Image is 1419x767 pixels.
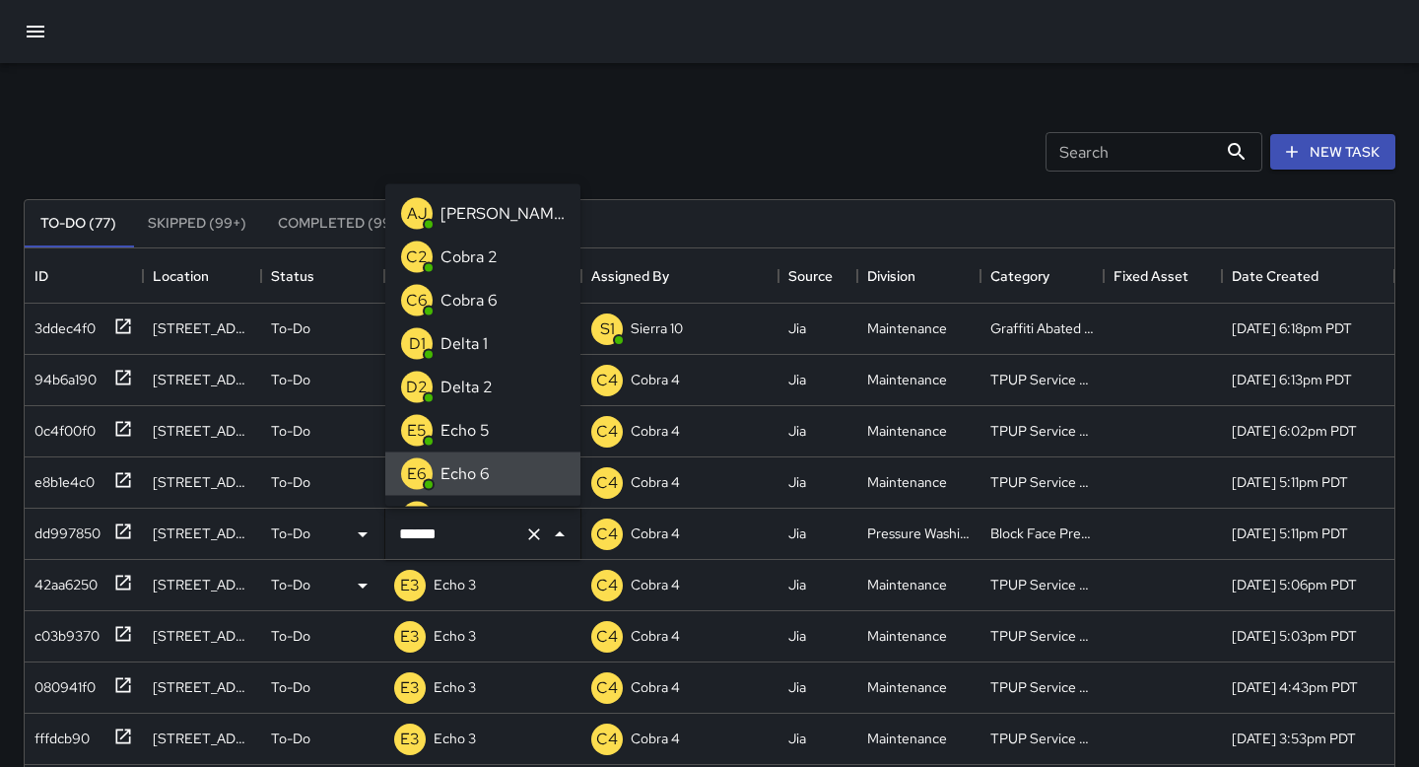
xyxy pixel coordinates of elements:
[440,505,489,528] p: Hotel 1
[1232,370,1352,389] div: 8/11/2025, 6:13pm PDT
[406,244,428,268] p: C2
[788,677,806,697] div: Jia
[440,244,498,268] p: Cobra 2
[867,677,947,697] div: Maintenance
[271,472,310,492] p: To-Do
[1232,523,1348,543] div: 8/11/2025, 5:11pm PDT
[1232,421,1357,441] div: 8/11/2025, 6:02pm PDT
[631,626,680,646] p: Cobra 4
[596,420,618,444] p: C4
[434,677,476,697] p: Echo 3
[153,472,251,492] div: 2400 Webster Street
[1232,626,1357,646] div: 8/11/2025, 5:03pm PDT
[788,421,806,441] div: Jia
[153,248,209,304] div: Location
[406,375,428,398] p: D2
[867,729,947,748] div: Maintenance
[980,248,1104,304] div: Category
[596,728,618,751] p: C4
[788,729,806,748] div: Jia
[778,248,857,304] div: Source
[631,421,680,441] p: Cobra 4
[788,318,806,338] div: Jia
[27,669,96,697] div: 080941f0
[596,523,618,546] p: C4
[788,523,806,543] div: Jia
[271,729,310,748] p: To-Do
[867,370,947,389] div: Maintenance
[867,248,915,304] div: Division
[271,318,310,338] p: To-Do
[153,421,251,441] div: 1153 Franklin Street
[596,574,618,597] p: C4
[27,413,96,441] div: 0c4f00f0
[1232,677,1358,697] div: 8/11/2025, 4:43pm PDT
[1232,729,1356,748] div: 8/11/2025, 3:53pm PDT
[990,677,1094,697] div: TPUP Service Requested
[867,626,947,646] div: Maintenance
[1232,248,1318,304] div: Date Created
[27,362,97,389] div: 94b6a190
[27,721,90,748] div: fffdcb90
[409,505,426,528] p: H1
[867,523,971,543] div: Pressure Washing
[1114,248,1188,304] div: Fixed Asset
[631,729,680,748] p: Cobra 4
[25,248,143,304] div: ID
[27,464,95,492] div: e8b1e4c0
[407,201,428,225] p: AJ
[271,421,310,441] p: To-Do
[520,521,548,548] button: Clear
[631,523,680,543] p: Cobra 4
[153,729,251,748] div: 230 Bay Place
[27,567,98,594] div: 42aa6250
[990,626,1094,646] div: TPUP Service Requested
[409,331,426,355] p: D1
[440,201,565,225] p: [PERSON_NAME]
[990,248,1049,304] div: Category
[440,331,488,355] p: Delta 1
[271,370,310,389] p: To-Do
[788,248,833,304] div: Source
[440,375,493,398] p: Delta 2
[788,472,806,492] div: Jia
[990,370,1094,389] div: TPUP Service Requested
[631,575,680,594] p: Cobra 4
[261,248,384,304] div: Status
[143,248,261,304] div: Location
[262,200,421,247] button: Completed (99+)
[153,318,251,338] div: 441 9th Street
[867,472,947,492] div: Maintenance
[25,200,132,247] button: To-Do (77)
[591,248,669,304] div: Assigned By
[271,575,310,594] p: To-Do
[153,677,251,697] div: 441 9th Street
[434,575,476,594] p: Echo 3
[271,523,310,543] p: To-Do
[384,248,581,304] div: Assigned To
[596,471,618,495] p: C4
[153,370,251,389] div: 326 23rd Street
[406,288,428,312] p: C6
[631,318,683,338] p: Sierra 10
[132,200,262,247] button: Skipped (99+)
[271,248,314,304] div: Status
[867,421,947,441] div: Maintenance
[867,318,947,338] div: Maintenance
[407,461,427,485] p: E6
[990,575,1094,594] div: TPUP Service Requested
[400,676,420,700] p: E3
[271,677,310,697] p: To-Do
[581,248,778,304] div: Assigned By
[440,288,498,312] p: Cobra 6
[153,523,251,543] div: 469 10th Street
[596,676,618,700] p: C4
[27,618,100,646] div: c03b9370
[400,574,420,597] p: E3
[990,729,1094,748] div: TPUP Service Requested
[596,369,618,392] p: C4
[1232,575,1357,594] div: 8/11/2025, 5:06pm PDT
[788,575,806,594] div: Jia
[434,626,476,646] p: Echo 3
[1270,134,1395,171] button: New Task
